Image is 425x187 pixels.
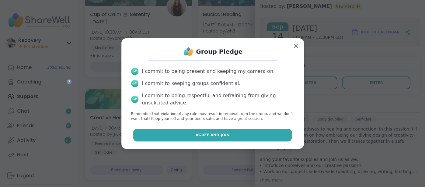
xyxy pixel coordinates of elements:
span: Agree and Join [196,132,230,138]
div: I commit to being present and keeping my camera on. [142,68,275,75]
div: I commit to keeping groups confidential. [142,80,241,87]
div: I commit to being respectful and refraining from giving unsolicited advice. [142,92,294,107]
h1: Group Pledge [196,47,242,56]
p: Remember that violation of any rule may result in removal from the group, and we don’t want that!... [131,111,294,122]
iframe: Spotlight [67,79,71,84]
button: Agree and Join [133,129,292,141]
img: ShareWell Logo [183,46,195,58]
